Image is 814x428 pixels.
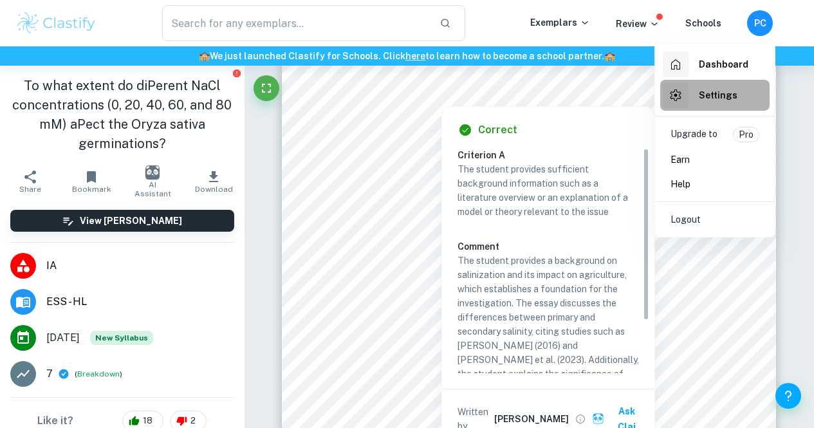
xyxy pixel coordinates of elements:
[660,147,770,172] a: Earn
[699,57,748,71] h6: Dashboard
[671,153,690,167] p: Earn
[660,49,770,80] a: Dashboard
[660,172,770,196] a: Help
[738,127,754,142] p: Pro
[671,212,701,227] p: Logout
[671,177,690,191] p: Help
[671,127,717,142] p: Upgrade to
[660,80,770,111] a: Settings
[699,88,737,102] h6: Settings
